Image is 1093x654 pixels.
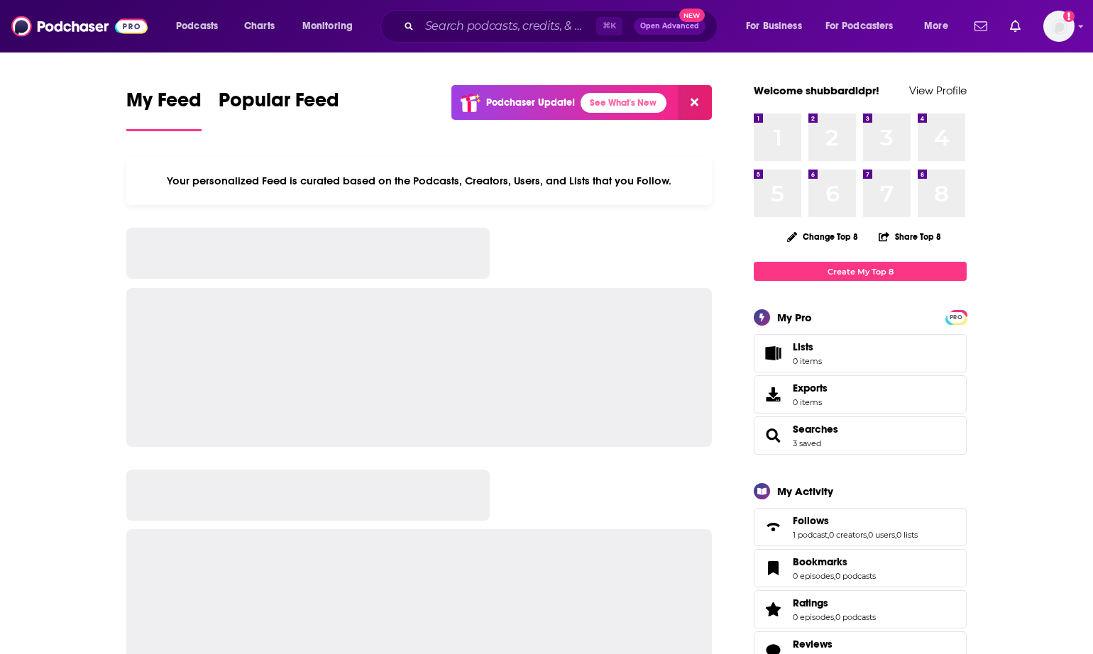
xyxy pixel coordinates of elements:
span: Follows [754,508,967,546]
span: Logged in as shubbardidpr [1043,11,1075,42]
a: Reviews [793,638,876,650]
a: Popular Feed [219,88,339,131]
a: Exports [754,375,967,414]
a: Follows [793,514,918,527]
div: Search podcasts, credits, & more... [394,10,731,43]
button: Change Top 8 [779,228,867,245]
span: 0 items [793,397,828,407]
p: Podchaser Update! [486,96,575,109]
a: Searches [793,423,838,436]
span: New [679,9,705,22]
a: Show notifications dropdown [969,14,993,38]
span: , [834,571,835,581]
button: Show profile menu [1043,11,1075,42]
span: Open Advanced [640,23,699,30]
span: Popular Feed [219,88,339,121]
button: Share Top 8 [878,223,942,250]
a: Follows [759,517,787,537]
a: Bookmarks [759,558,787,578]
a: PRO [948,311,965,322]
a: See What's New [581,93,666,113]
span: Exports [793,382,828,394]
a: Charts [235,15,283,38]
span: Monitoring [302,16,353,36]
button: open menu [292,15,371,38]
a: Searches [759,426,787,445]
span: Lists [793,340,813,353]
button: open menu [914,15,966,38]
a: Ratings [793,597,876,609]
img: User Profile [1043,11,1075,42]
a: 0 creators [829,530,867,540]
span: For Podcasters [825,16,894,36]
a: Create My Top 8 [754,262,967,281]
span: , [828,530,829,540]
a: 1 podcast [793,530,828,540]
div: My Pro [777,311,812,324]
button: open menu [166,15,236,38]
span: My Feed [126,88,202,121]
div: Your personalized Feed is curated based on the Podcasts, Creators, Users, and Lists that you Follow. [126,157,712,205]
a: 0 podcasts [835,612,876,622]
span: PRO [948,312,965,323]
span: More [924,16,948,36]
img: Podchaser - Follow, Share and Rate Podcasts [11,13,148,40]
a: My Feed [126,88,202,131]
span: Bookmarks [754,549,967,587]
button: open menu [736,15,820,38]
span: 0 items [793,356,822,366]
div: My Activity [777,484,833,498]
button: Open AdvancedNew [634,18,705,35]
span: For Business [746,16,802,36]
a: Welcome shubbardidpr! [754,84,879,97]
span: Lists [793,340,822,353]
a: 0 episodes [793,571,834,581]
a: Lists [754,334,967,372]
a: Bookmarks [793,555,876,568]
a: Show notifications dropdown [1004,14,1026,38]
a: 0 episodes [793,612,834,622]
span: Ratings [754,590,967,628]
span: Bookmarks [793,555,847,568]
button: open menu [816,15,914,38]
a: Ratings [759,599,787,619]
span: Reviews [793,638,833,650]
span: Podcasts [176,16,218,36]
span: , [895,530,896,540]
span: Charts [244,16,275,36]
a: 3 saved [793,438,821,448]
span: , [834,612,835,622]
a: 0 lists [896,530,918,540]
span: Ratings [793,597,828,609]
span: ⌘ K [596,17,622,35]
a: 0 users [868,530,895,540]
svg: Add a profile image [1063,11,1075,22]
span: Follows [793,514,829,527]
span: , [867,530,868,540]
span: Searches [754,416,967,455]
span: Exports [759,384,787,404]
span: Lists [759,343,787,363]
input: Search podcasts, credits, & more... [419,15,596,38]
a: View Profile [909,84,967,97]
a: 0 podcasts [835,571,876,581]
